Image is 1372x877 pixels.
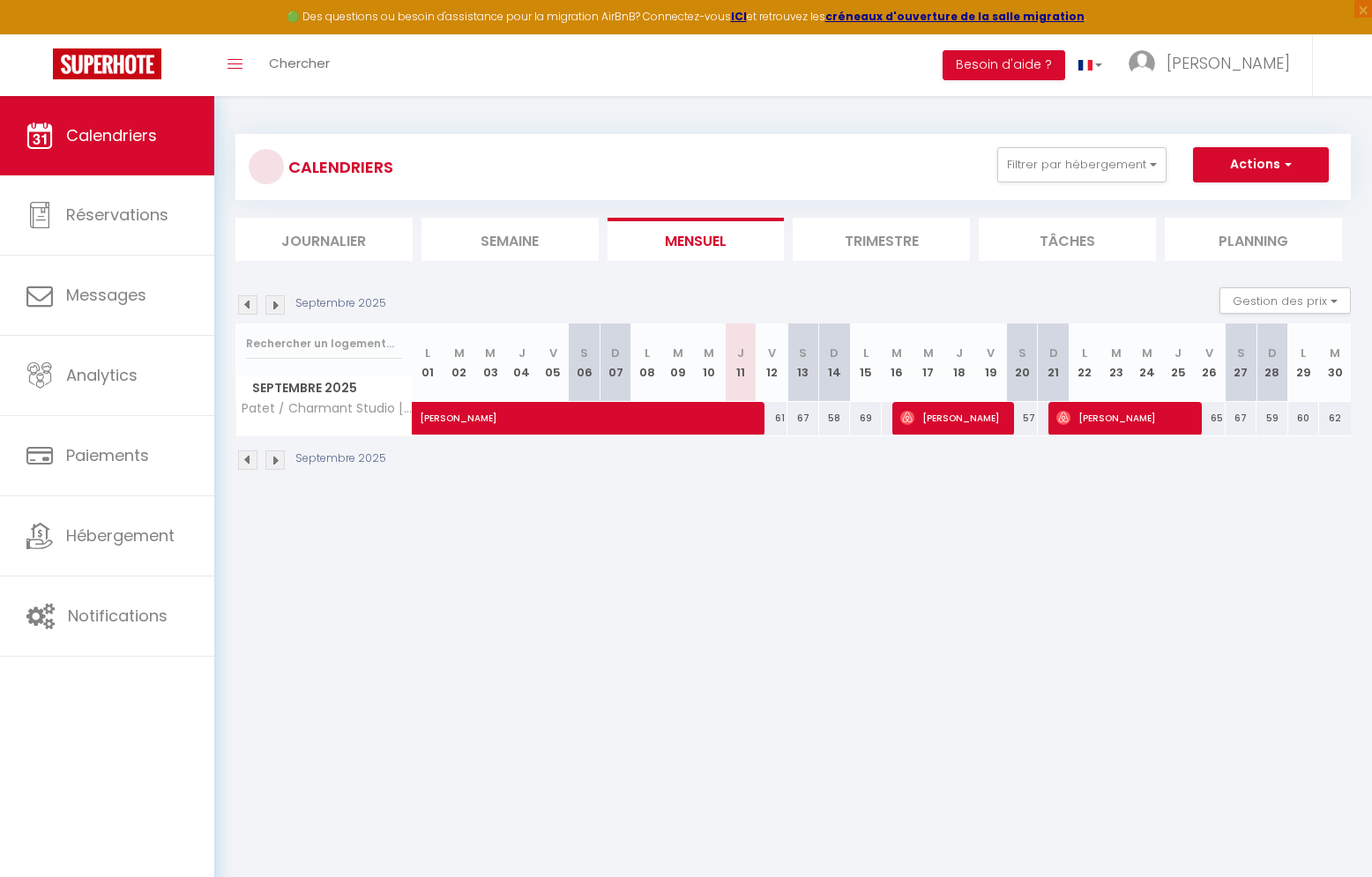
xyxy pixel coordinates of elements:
abbr: S [1018,345,1026,361]
th: 08 [631,323,662,402]
th: 25 [1163,323,1194,402]
span: [PERSON_NAME] [900,401,1003,435]
span: Septembre 2025 [236,375,412,401]
button: Besoin d'aide ? [943,50,1065,80]
th: 10 [694,323,725,402]
li: Tâches [979,218,1156,261]
abbr: D [1049,345,1058,361]
abbr: L [1301,345,1306,361]
th: 09 [662,323,693,402]
abbr: J [956,345,963,361]
div: 65 [1194,402,1225,435]
button: Filtrer par hébergement [997,147,1167,182]
abbr: V [549,345,557,361]
abbr: L [1082,345,1087,361]
span: Paiements [66,444,149,466]
th: 19 [975,323,1006,402]
th: 26 [1194,323,1225,402]
button: Actions [1193,147,1329,182]
span: Chercher [269,54,330,72]
span: Patet / Charmant Studio [GEOGRAPHIC_DATA] 7 [239,402,415,415]
th: 04 [506,323,537,402]
th: 17 [913,323,943,402]
li: Planning [1165,218,1342,261]
span: [PERSON_NAME] [1056,401,1190,435]
th: 18 [943,323,974,402]
a: Chercher [256,34,343,96]
abbr: V [768,345,776,361]
abbr: J [518,345,526,361]
span: Analytics [66,364,138,386]
span: Réservations [66,204,168,226]
abbr: M [923,345,934,361]
span: [PERSON_NAME] [420,392,866,426]
li: Journalier [235,218,413,261]
li: Trimestre [793,218,970,261]
abbr: S [799,345,807,361]
th: 16 [882,323,913,402]
th: 01 [413,323,444,402]
th: 20 [1006,323,1037,402]
th: 12 [757,323,787,402]
img: ... [1129,50,1155,77]
abbr: V [1205,345,1213,361]
span: Notifications [68,605,168,627]
th: 07 [600,323,630,402]
th: 14 [819,323,850,402]
h3: CALENDRIERS [284,147,393,187]
span: Messages [66,284,146,306]
button: Gestion des prix [1219,287,1351,314]
a: ... [PERSON_NAME] [1115,34,1312,96]
abbr: M [454,345,465,361]
th: 23 [1100,323,1131,402]
th: 24 [1131,323,1162,402]
li: Mensuel [608,218,785,261]
abbr: S [1237,345,1245,361]
th: 30 [1319,323,1351,402]
div: 59 [1256,402,1287,435]
abbr: M [1330,345,1340,361]
th: 05 [537,323,568,402]
img: Super Booking [53,48,161,79]
th: 21 [1038,323,1069,402]
abbr: M [891,345,902,361]
abbr: M [704,345,714,361]
th: 29 [1288,323,1319,402]
abbr: L [425,345,430,361]
li: Semaine [421,218,599,261]
img: logout [1331,54,1353,76]
span: Calendriers [66,124,157,146]
abbr: J [737,345,744,361]
th: 11 [725,323,756,402]
input: Rechercher un logement... [246,328,402,360]
abbr: D [1268,345,1277,361]
div: 57 [1006,402,1037,435]
p: Septembre 2025 [295,450,386,467]
abbr: V [987,345,995,361]
div: 67 [1226,402,1256,435]
span: Hébergement [66,524,175,546]
abbr: S [580,345,588,361]
abbr: D [830,345,839,361]
th: 15 [850,323,881,402]
abbr: J [1174,345,1182,361]
a: [PERSON_NAME] [413,402,444,435]
th: 02 [444,323,474,402]
div: 62 [1319,402,1351,435]
button: Ouvrir le widget de chat LiveChat [14,7,67,60]
a: ICI [731,9,747,24]
p: Septembre 2025 [295,295,386,312]
abbr: D [611,345,620,361]
th: 27 [1226,323,1256,402]
th: 06 [569,323,600,402]
abbr: M [1142,345,1152,361]
th: 22 [1069,323,1100,402]
a: créneaux d'ouverture de la salle migration [825,9,1085,24]
abbr: M [673,345,683,361]
div: 60 [1288,402,1319,435]
abbr: M [485,345,496,361]
abbr: L [645,345,650,361]
abbr: L [863,345,869,361]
